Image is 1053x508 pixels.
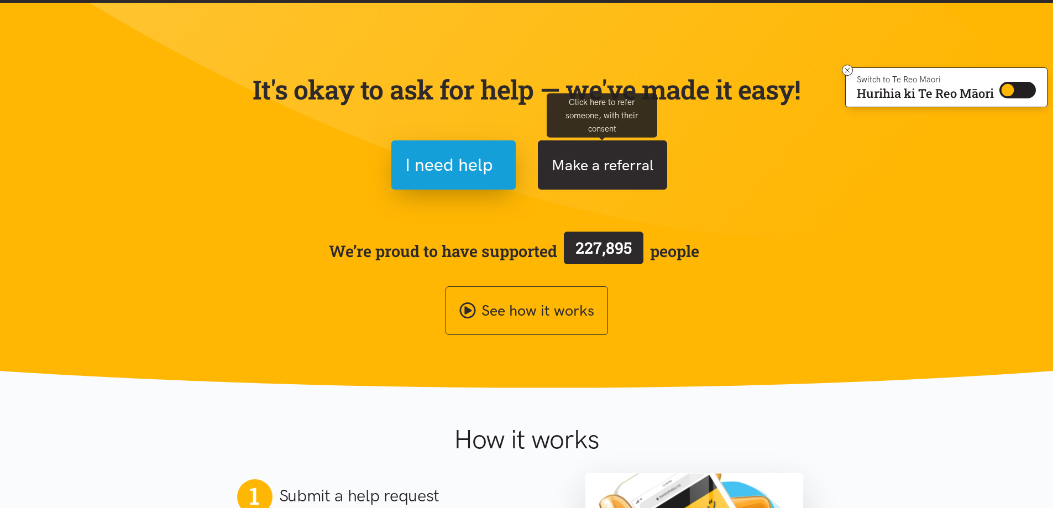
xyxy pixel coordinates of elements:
[329,229,699,273] span: We’re proud to have supported people
[557,229,650,273] a: 227,895
[547,93,657,137] div: Click here to refer someone, with their consent
[250,74,803,106] p: It's okay to ask for help — we've made it easy!
[446,286,608,336] a: See how it works
[857,88,994,98] p: Hurihia ki Te Reo Māori
[279,484,440,507] h2: Submit a help request
[857,76,994,83] p: Switch to Te Reo Māori
[575,237,632,258] span: 227,895
[391,140,516,190] button: I need help
[405,151,493,179] span: I need help
[538,140,667,190] button: Make a referral
[346,423,707,455] h1: How it works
